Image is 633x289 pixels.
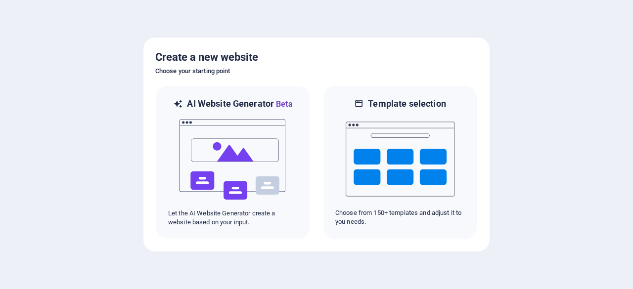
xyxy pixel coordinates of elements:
[187,98,292,110] h6: AI Website Generator
[274,99,293,109] span: Beta
[155,49,478,65] h5: Create a new website
[335,208,465,226] p: Choose from 150+ templates and adjust it to you needs.
[179,110,287,209] img: ai
[322,85,478,240] div: Template selectionChoose from 150+ templates and adjust it to you needs.
[368,98,446,110] h6: Template selection
[155,65,478,77] h6: Choose your starting point
[168,209,298,227] p: Let the AI Website Generator create a website based on your input.
[155,85,311,240] div: AI Website GeneratorBetaaiLet the AI Website Generator create a website based on your input.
